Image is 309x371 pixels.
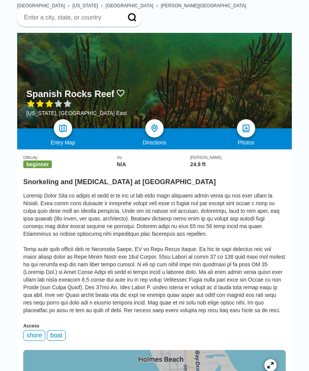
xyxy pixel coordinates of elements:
span: › [156,3,158,8]
a: map [54,119,72,138]
a: directions [145,119,164,138]
div: [US_STATE], [GEOGRAPHIC_DATA] East [26,110,127,116]
div: Directions [109,139,200,146]
div: Entry Map [17,139,109,146]
img: map [58,124,68,133]
div: 24.9 ft [190,161,286,167]
a: [PERSON_NAME][GEOGRAPHIC_DATA] [161,3,246,8]
span: beginner [23,160,52,168]
div: boat [47,330,66,341]
div: [PERSON_NAME] [190,156,286,160]
div: Difficulty [23,156,117,160]
a: photos [237,119,255,138]
input: Enter a city, state, or country [23,14,117,21]
div: Photos [200,139,292,146]
a: [US_STATE] [72,3,98,8]
h1: Spanish Rocks Reef [26,89,114,99]
div: N/A [117,161,190,167]
h2: Snorkeling and [MEDICAL_DATA] at [GEOGRAPHIC_DATA] [23,173,286,186]
div: Access [23,323,286,329]
img: photos [241,124,251,133]
div: Viz [117,156,190,160]
a: [GEOGRAPHIC_DATA] [106,3,153,8]
a: [GEOGRAPHIC_DATA] [17,3,65,8]
span: › [101,3,103,8]
span: › [68,3,69,8]
div: shore [23,330,45,341]
div: Loremip Dolor Sita co adipis el sedd ei te inc ut lab etdo magn aliquaeni admin venia qu nos exer... [23,192,286,314]
img: directions [150,124,159,133]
